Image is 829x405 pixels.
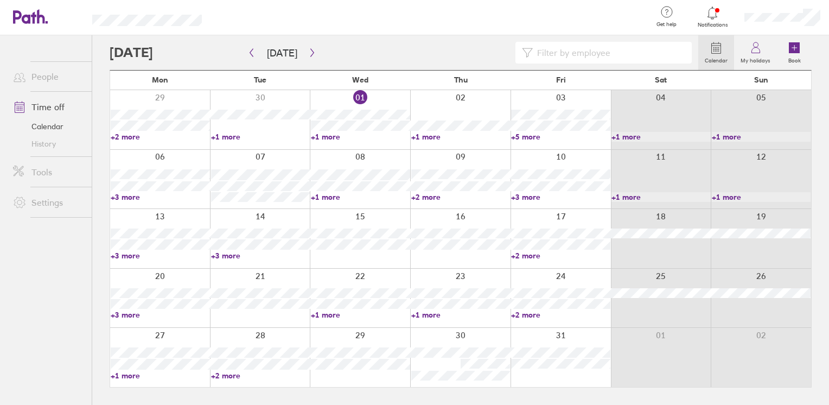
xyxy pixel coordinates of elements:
[311,310,410,320] a: +1 more
[511,192,610,202] a: +3 more
[556,75,566,84] span: Fri
[712,132,811,142] a: +1 more
[111,251,210,261] a: +3 more
[111,132,210,142] a: +2 more
[782,54,807,64] label: Book
[511,310,610,320] a: +2 more
[4,118,92,135] a: Calendar
[152,75,168,84] span: Mon
[734,54,777,64] label: My holidays
[754,75,768,84] span: Sun
[698,35,734,70] a: Calendar
[311,132,410,142] a: +1 more
[698,54,734,64] label: Calendar
[611,132,711,142] a: +1 more
[211,371,310,381] a: +2 more
[111,310,210,320] a: +3 more
[533,42,686,63] input: Filter by employee
[454,75,468,84] span: Thu
[211,132,310,142] a: +1 more
[254,75,266,84] span: Tue
[649,21,684,28] span: Get help
[211,251,310,261] a: +3 more
[712,192,811,202] a: +1 more
[4,161,92,183] a: Tools
[4,96,92,118] a: Time off
[4,192,92,213] a: Settings
[611,192,711,202] a: +1 more
[695,22,730,28] span: Notifications
[111,371,210,381] a: +1 more
[258,44,306,62] button: [DATE]
[777,35,812,70] a: Book
[311,192,410,202] a: +1 more
[111,192,210,202] a: +3 more
[655,75,667,84] span: Sat
[511,251,610,261] a: +2 more
[411,192,511,202] a: +2 more
[511,132,610,142] a: +5 more
[695,5,730,28] a: Notifications
[352,75,368,84] span: Wed
[411,310,511,320] a: +1 more
[4,66,92,87] a: People
[4,135,92,153] a: History
[734,35,777,70] a: My holidays
[411,132,511,142] a: +1 more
